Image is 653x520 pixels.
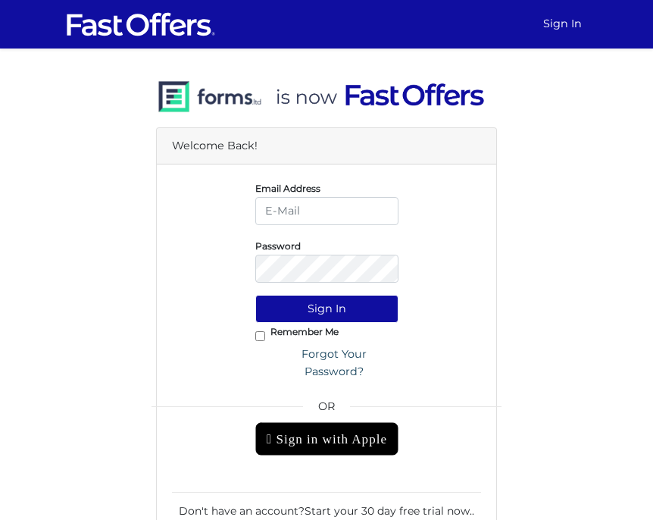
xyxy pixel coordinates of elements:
[270,340,398,386] a: Forgot Your Password?
[157,128,496,164] div: Welcome Back!
[305,504,472,518] a: Start your 30 day free trial now.
[255,186,320,190] label: Email Address
[255,422,398,456] div: Sign in with Apple
[537,9,588,39] a: Sign In
[255,244,301,248] label: Password
[255,295,398,323] button: Sign In
[255,398,398,422] span: OR
[270,330,339,334] label: Remember Me
[172,492,481,519] div: Don't have an account? .
[255,197,398,225] input: E-Mail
